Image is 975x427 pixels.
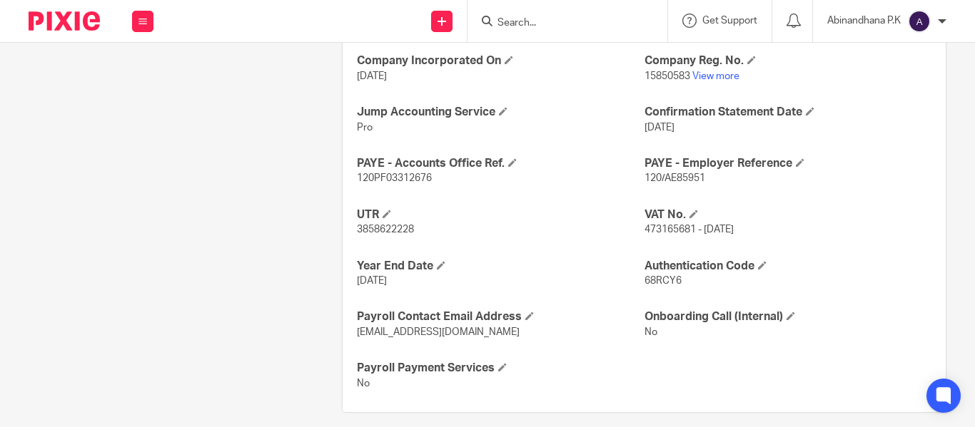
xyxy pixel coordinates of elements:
[357,53,644,68] h4: Company Incorporated On
[357,207,644,222] h4: UTR
[645,156,931,171] h4: PAYE - Employer Reference
[645,259,931,274] h4: Authentication Code
[908,10,931,33] img: svg%3E
[692,71,739,81] a: View more
[702,16,757,26] span: Get Support
[357,327,520,337] span: [EMAIL_ADDRESS][DOMAIN_NAME]
[645,105,931,120] h4: Confirmation Statement Date
[357,156,644,171] h4: PAYE - Accounts Office Ref.
[645,327,657,337] span: No
[357,309,644,324] h4: Payroll Contact Email Address
[645,53,931,68] h4: Company Reg. No.
[357,276,387,286] span: [DATE]
[645,71,690,81] span: 15850583
[357,361,644,376] h4: Payroll Payment Services
[357,123,373,133] span: Pro
[357,105,644,120] h4: Jump Accounting Service
[357,379,370,389] span: No
[29,11,100,31] img: Pixie
[357,225,414,235] span: 3858622228
[645,207,931,222] h4: VAT No.
[357,173,432,183] span: 120PF03312676
[645,309,931,324] h4: Onboarding Call (Internal)
[645,173,705,183] span: 120/AE85951
[827,14,901,28] p: Abinandhana P.K
[496,17,625,30] input: Search
[357,259,644,274] h4: Year End Date
[645,225,734,235] span: 473165681 - [DATE]
[357,71,387,81] span: [DATE]
[645,276,682,286] span: 68RCY6
[645,123,675,133] span: [DATE]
